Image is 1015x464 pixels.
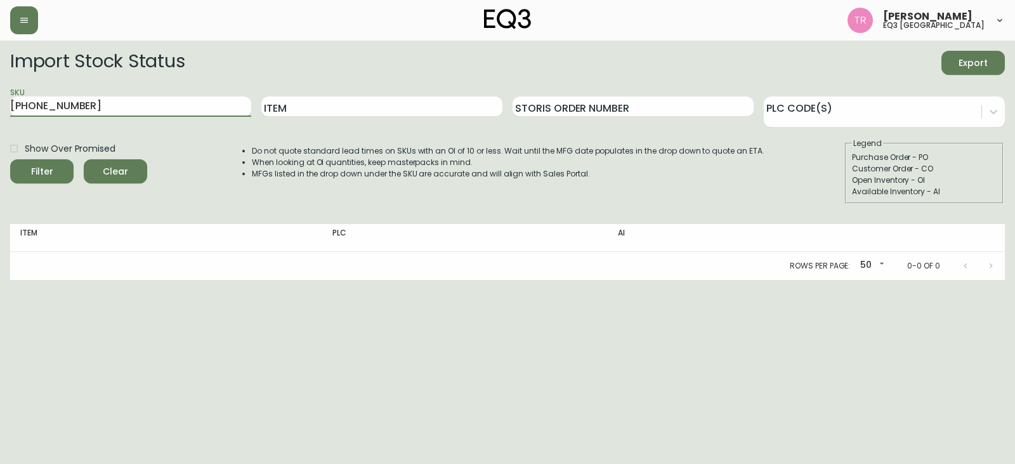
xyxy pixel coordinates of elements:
legend: Legend [852,138,883,149]
button: Filter [10,159,74,183]
th: Item [10,224,322,252]
th: AI [608,224,835,252]
div: 50 [855,255,887,276]
div: Customer Order - CO [852,163,997,175]
th: PLC [322,224,608,252]
div: Open Inventory - OI [852,175,997,186]
p: Rows per page: [790,260,850,272]
span: Clear [94,164,137,180]
span: Export [952,55,995,71]
h2: Import Stock Status [10,51,185,75]
img: logo [484,9,531,29]
span: [PERSON_NAME] [883,11,972,22]
button: Clear [84,159,147,183]
li: When looking at OI quantities, keep masterpacks in mind. [252,157,764,168]
img: 214b9049a7c64896e5c13e8f38ff7a87 [848,8,873,33]
div: Available Inventory - AI [852,186,997,197]
li: Do not quote standard lead times on SKUs with an OI of 10 or less. Wait until the MFG date popula... [252,145,764,157]
li: MFGs listed in the drop down under the SKU are accurate and will align with Sales Portal. [252,168,764,180]
button: Export [941,51,1005,75]
span: Show Over Promised [25,142,115,156]
div: Purchase Order - PO [852,152,997,163]
div: Filter [31,164,53,180]
h5: eq3 [GEOGRAPHIC_DATA] [883,22,985,29]
p: 0-0 of 0 [907,260,940,272]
